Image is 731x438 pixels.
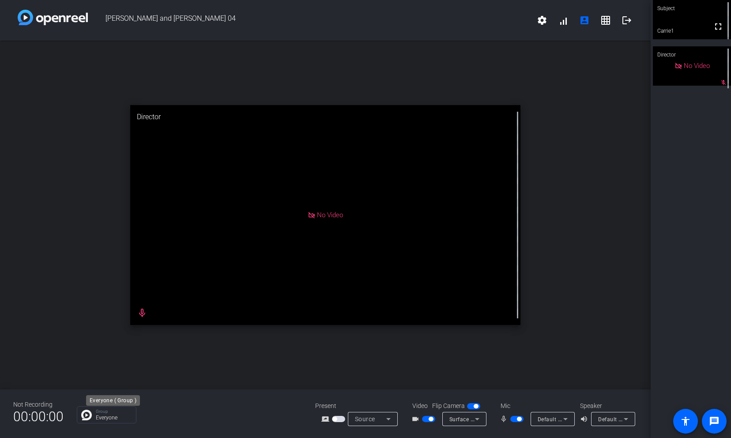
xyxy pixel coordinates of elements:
button: signal_cellular_alt [553,10,574,31]
span: Flip Camera [432,401,465,411]
span: No Video [684,62,710,70]
span: Video [412,401,428,411]
div: Mic [492,401,580,411]
div: Present [315,401,403,411]
mat-icon: screen_share_outline [321,414,332,424]
span: 00:00:00 [13,406,64,427]
span: Surface Camera Front (045e:0990) [449,415,539,423]
div: Not Recording [13,400,64,409]
mat-icon: settings [537,15,547,26]
div: Director [130,105,520,129]
img: white-gradient.svg [18,10,88,25]
mat-icon: fullscreen [713,21,723,32]
mat-icon: accessibility [680,416,691,427]
p: Group [96,409,132,414]
mat-icon: grid_on [600,15,611,26]
span: [PERSON_NAME] and [PERSON_NAME] 04 [88,10,531,31]
mat-icon: logout [622,15,632,26]
mat-icon: videocam_outline [411,414,422,424]
span: No Video [317,211,343,219]
img: Chat Icon [81,410,92,420]
div: Speaker [580,401,633,411]
span: Source [355,415,375,423]
mat-icon: volume_up [580,414,591,424]
p: Everyone [96,415,132,420]
div: Everyone ( Group ) [86,395,140,406]
mat-icon: account_box [579,15,590,26]
div: Director [653,46,731,63]
mat-icon: mic_none [500,414,510,424]
mat-icon: message [709,416,720,427]
span: Default - Microphone Array (Realtek High Definition Audio(SST)) [538,415,703,423]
